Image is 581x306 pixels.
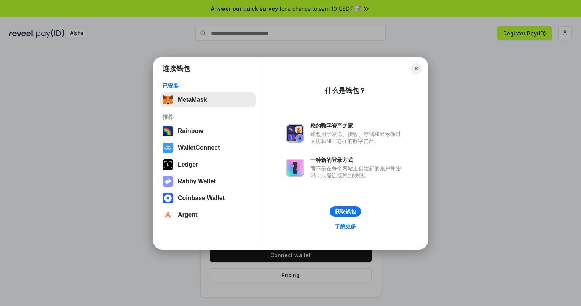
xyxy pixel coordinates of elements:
img: svg+xml,%3Csvg%20xmlns%3D%22http%3A%2F%2Fwww.w3.org%2F2000%2Fsvg%22%20width%3D%2228%22%20height%3... [163,159,173,170]
div: 钱包用于发送、接收、存储和显示像以太坊和NFT这样的数字资产。 [310,131,405,144]
img: svg+xml,%3Csvg%20width%3D%2228%22%20height%3D%2228%22%20viewBox%3D%220%200%2028%2028%22%20fill%3D... [163,210,173,220]
div: Rainbow [178,128,203,135]
img: svg+xml,%3Csvg%20xmlns%3D%22http%3A%2F%2Fwww.w3.org%2F2000%2Fsvg%22%20fill%3D%22none%22%20viewBox... [286,124,304,143]
a: 了解更多 [330,221,361,231]
div: Argent [178,211,198,218]
div: 推荐 [163,114,254,120]
img: svg+xml,%3Csvg%20xmlns%3D%22http%3A%2F%2Fwww.w3.org%2F2000%2Fsvg%22%20fill%3D%22none%22%20viewBox... [286,159,304,177]
img: svg+xml,%3Csvg%20width%3D%2228%22%20height%3D%2228%22%20viewBox%3D%220%200%2028%2028%22%20fill%3D... [163,193,173,203]
button: Coinbase Wallet [160,191,256,206]
img: svg+xml,%3Csvg%20width%3D%22120%22%20height%3D%22120%22%20viewBox%3D%220%200%20120%20120%22%20fil... [163,126,173,136]
img: svg+xml,%3Csvg%20width%3D%2228%22%20height%3D%2228%22%20viewBox%3D%220%200%2028%2028%22%20fill%3D... [163,143,173,153]
button: Argent [160,207,256,223]
button: Close [411,63,421,74]
div: 一种新的登录方式 [310,157,405,163]
div: WalletConnect [178,144,220,151]
div: 了解更多 [335,223,356,230]
div: Rabby Wallet [178,178,216,185]
h1: 连接钱包 [163,64,190,73]
button: 获取钱包 [330,206,361,217]
div: 什么是钱包？ [325,86,366,95]
div: 而不是在每个网站上创建新的账户和密码，只需连接您的钱包。 [310,165,405,179]
img: svg+xml,%3Csvg%20xmlns%3D%22http%3A%2F%2Fwww.w3.org%2F2000%2Fsvg%22%20fill%3D%22none%22%20viewBox... [163,176,173,187]
button: Ledger [160,157,256,172]
button: WalletConnect [160,140,256,155]
button: Rainbow [160,123,256,139]
div: Coinbase Wallet [178,195,225,202]
div: 您的数字资产之家 [310,122,405,129]
button: Rabby Wallet [160,174,256,189]
div: 获取钱包 [335,208,356,215]
div: MetaMask [178,96,207,103]
img: svg+xml,%3Csvg%20fill%3D%22none%22%20height%3D%2233%22%20viewBox%3D%220%200%2035%2033%22%20width%... [163,95,173,105]
div: Ledger [178,161,198,168]
button: MetaMask [160,92,256,107]
div: 已安装 [163,82,254,89]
